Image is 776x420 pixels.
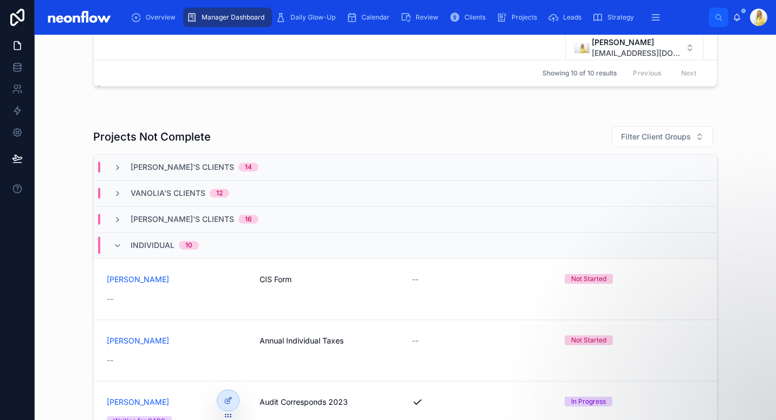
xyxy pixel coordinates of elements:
span: Calendar [361,13,390,22]
div: scrollable content [123,5,709,29]
a: Clients [446,8,493,27]
span: Overview [146,13,176,22]
span: Leads [563,13,581,22]
a: [PERSON_NAME] [107,397,169,408]
img: App logo [43,9,114,26]
a: Daily Glow-Up [272,8,343,27]
a: Review [397,8,446,27]
div: 12 [216,189,223,198]
span: Filter Client Groups [621,131,691,142]
span: Strategy [607,13,634,22]
div: Not Started [571,335,606,345]
span: Manager Dashboard [202,13,264,22]
span: CIS Form [260,274,399,285]
a: Calendar [343,8,397,27]
span: -- [107,355,113,366]
a: Manager Dashboard [183,8,272,27]
a: Leads [545,8,589,27]
span: -- [412,274,418,285]
span: Audit Corresponds 2023 [260,397,399,408]
span: [PERSON_NAME]'s Clients [131,214,234,225]
span: Individual [131,240,174,251]
div: 14 [245,163,252,171]
span: Projects [512,13,537,22]
span: [PERSON_NAME]'s Clients [131,162,234,173]
span: Vanolia's Clients [131,188,205,199]
a: [PERSON_NAME]CIS Form--Not Started-- [94,259,717,320]
span: [EMAIL_ADDRESS][DOMAIN_NAME] [592,48,682,59]
a: Strategy [589,8,642,27]
span: Daily Glow-Up [290,13,335,22]
span: -- [107,294,113,304]
h1: Projects Not Complete [93,129,211,144]
a: [PERSON_NAME]Annual Individual Taxes--Not Started-- [94,320,717,381]
button: Select Button [612,126,713,147]
div: 10 [185,241,192,250]
div: Not Started [571,274,606,284]
span: -- [412,335,418,346]
a: [PERSON_NAME] [107,274,169,285]
iframe: Intercom notifications message [559,339,776,415]
a: Select Button [94,3,717,80]
span: [PERSON_NAME] [592,37,682,48]
span: Annual Individual Taxes [260,335,399,346]
span: Showing 10 of 10 results [542,69,617,78]
a: Projects [493,8,545,27]
a: [PERSON_NAME] [107,335,169,346]
button: Select Button [565,32,704,63]
span: Clients [464,13,486,22]
div: 16 [245,215,252,224]
a: Overview [127,8,183,27]
span: Review [416,13,438,22]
